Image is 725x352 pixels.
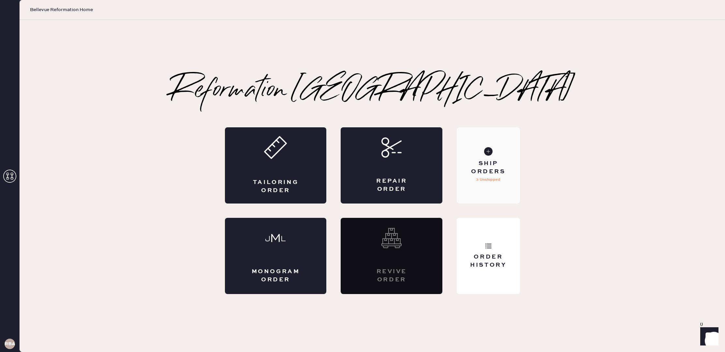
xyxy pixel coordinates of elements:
p: 3 Unshipped [476,176,500,184]
iframe: Front Chat [694,323,722,351]
h2: Reformation [GEOGRAPHIC_DATA] [171,78,574,104]
h3: RBA [5,342,15,346]
span: Bellevue Reformation Home [30,7,93,13]
div: Ship Orders [462,160,514,176]
div: Order History [462,253,514,269]
div: Revive order [367,268,416,284]
div: Repair Order [367,177,416,193]
div: Monogram Order [251,268,301,284]
div: Tailoring Order [251,178,301,195]
div: Interested? Contact us at care@hemster.co [341,218,442,294]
